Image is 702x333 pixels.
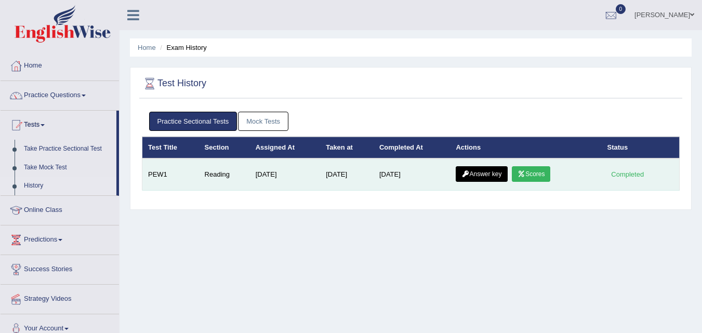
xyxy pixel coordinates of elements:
[602,137,680,158] th: Status
[19,140,116,158] a: Take Practice Sectional Test
[19,158,116,177] a: Take Mock Test
[1,285,119,311] a: Strategy Videos
[142,158,199,191] td: PEW1
[142,76,206,91] h2: Test History
[1,111,116,137] a: Tests
[1,51,119,77] a: Home
[607,169,648,180] div: Completed
[19,177,116,195] a: History
[456,166,507,182] a: Answer key
[250,158,321,191] td: [DATE]
[250,137,321,158] th: Assigned At
[1,225,119,251] a: Predictions
[320,137,374,158] th: Taken at
[138,44,156,51] a: Home
[374,158,451,191] td: [DATE]
[1,81,119,107] a: Practice Questions
[450,137,601,158] th: Actions
[1,255,119,281] a: Success Stories
[199,158,250,191] td: Reading
[199,137,250,158] th: Section
[238,112,288,131] a: Mock Tests
[374,137,451,158] th: Completed At
[320,158,374,191] td: [DATE]
[1,196,119,222] a: Online Class
[149,112,237,131] a: Practice Sectional Tests
[157,43,207,52] li: Exam History
[616,4,626,14] span: 0
[142,137,199,158] th: Test Title
[512,166,550,182] a: Scores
